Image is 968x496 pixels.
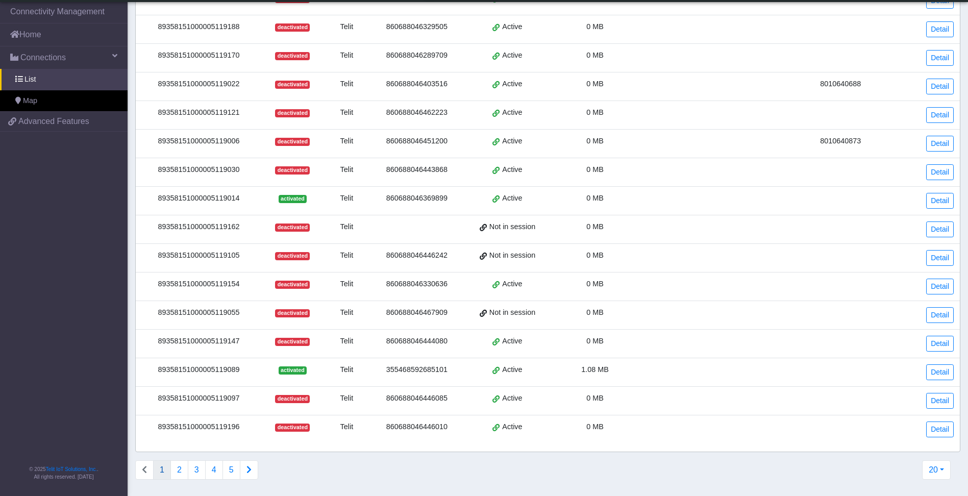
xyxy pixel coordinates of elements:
[926,307,954,323] a: Detail
[586,51,604,59] span: 0 MB
[23,95,37,107] span: Map
[275,281,310,289] span: deactivated
[586,108,604,116] span: 0 MB
[135,460,258,480] nav: Connections list navigation
[330,336,364,347] div: Telit
[586,337,604,345] span: 0 MB
[142,279,256,290] div: 89358151000005119154
[275,138,310,146] span: deactivated
[142,164,256,176] div: 89358151000005119030
[330,193,364,204] div: Telit
[926,107,954,123] a: Detail
[586,137,604,145] span: 0 MB
[926,250,954,266] a: Detail
[142,193,256,204] div: 89358151000005119014
[502,50,522,61] span: Active
[142,307,256,318] div: 89358151000005119055
[142,221,256,233] div: 89358151000005119162
[926,164,954,180] a: Detail
[376,250,458,261] div: 860688046446242
[502,21,522,33] span: Active
[502,393,522,404] span: Active
[275,166,310,175] span: deactivated
[275,109,310,117] span: deactivated
[586,423,604,431] span: 0 MB
[376,307,458,318] div: 860688046467909
[275,309,310,317] span: deactivated
[330,364,364,376] div: Telit
[502,279,522,290] span: Active
[376,421,458,433] div: 860688046446010
[926,136,954,152] a: Detail
[376,164,458,176] div: 860688046443868
[275,252,310,260] span: deactivated
[330,21,364,33] div: Telit
[376,279,458,290] div: 860688046330636
[926,421,954,437] a: Detail
[376,50,458,61] div: 860688046289709
[376,364,458,376] div: 355468592685101
[926,193,954,209] a: Detail
[502,336,522,347] span: Active
[142,21,256,33] div: 89358151000005119188
[489,221,535,233] span: Not in session
[581,365,609,374] span: 1.08 MB
[275,395,310,403] span: deactivated
[586,394,604,402] span: 0 MB
[586,251,604,259] span: 0 MB
[586,222,604,231] span: 0 MB
[275,52,310,60] span: deactivated
[275,224,310,232] span: deactivated
[502,193,522,204] span: Active
[142,136,256,147] div: 89358151000005119006
[926,279,954,294] a: Detail
[222,460,240,480] button: 5
[926,79,954,94] a: Detail
[330,279,364,290] div: Telit
[376,393,458,404] div: 860688046446085
[926,50,954,66] a: Detail
[376,21,458,33] div: 860688046329505
[142,50,256,61] div: 89358151000005119170
[275,23,310,32] span: deactivated
[330,136,364,147] div: Telit
[330,307,364,318] div: Telit
[330,107,364,118] div: Telit
[502,364,522,376] span: Active
[46,466,97,472] a: Telit IoT Solutions, Inc.
[586,280,604,288] span: 0 MB
[376,336,458,347] div: 860688046444080
[586,308,604,316] span: 0 MB
[275,338,310,346] span: deactivated
[170,460,188,480] button: 2
[330,393,364,404] div: Telit
[279,195,307,203] span: activated
[142,364,256,376] div: 89358151000005119089
[586,194,604,202] span: 0 MB
[926,221,954,237] a: Detail
[376,136,458,147] div: 860688046451200
[502,136,522,147] span: Active
[489,307,535,318] span: Not in session
[489,250,535,261] span: Not in session
[142,79,256,90] div: 89358151000005119022
[502,79,522,90] span: Active
[926,21,954,37] a: Detail
[926,364,954,380] a: Detail
[330,50,364,61] div: Telit
[376,107,458,118] div: 860688046462223
[142,393,256,404] div: 89358151000005119097
[586,80,604,88] span: 0 MB
[188,460,206,480] button: 3
[502,107,522,118] span: Active
[275,81,310,89] span: deactivated
[142,421,256,433] div: 89358151000005119196
[376,193,458,204] div: 860688046369899
[142,250,256,261] div: 89358151000005119105
[153,460,171,480] button: 1
[330,421,364,433] div: Telit
[205,460,223,480] button: 4
[926,336,954,352] a: Detail
[275,424,310,432] span: deactivated
[279,366,307,375] span: activated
